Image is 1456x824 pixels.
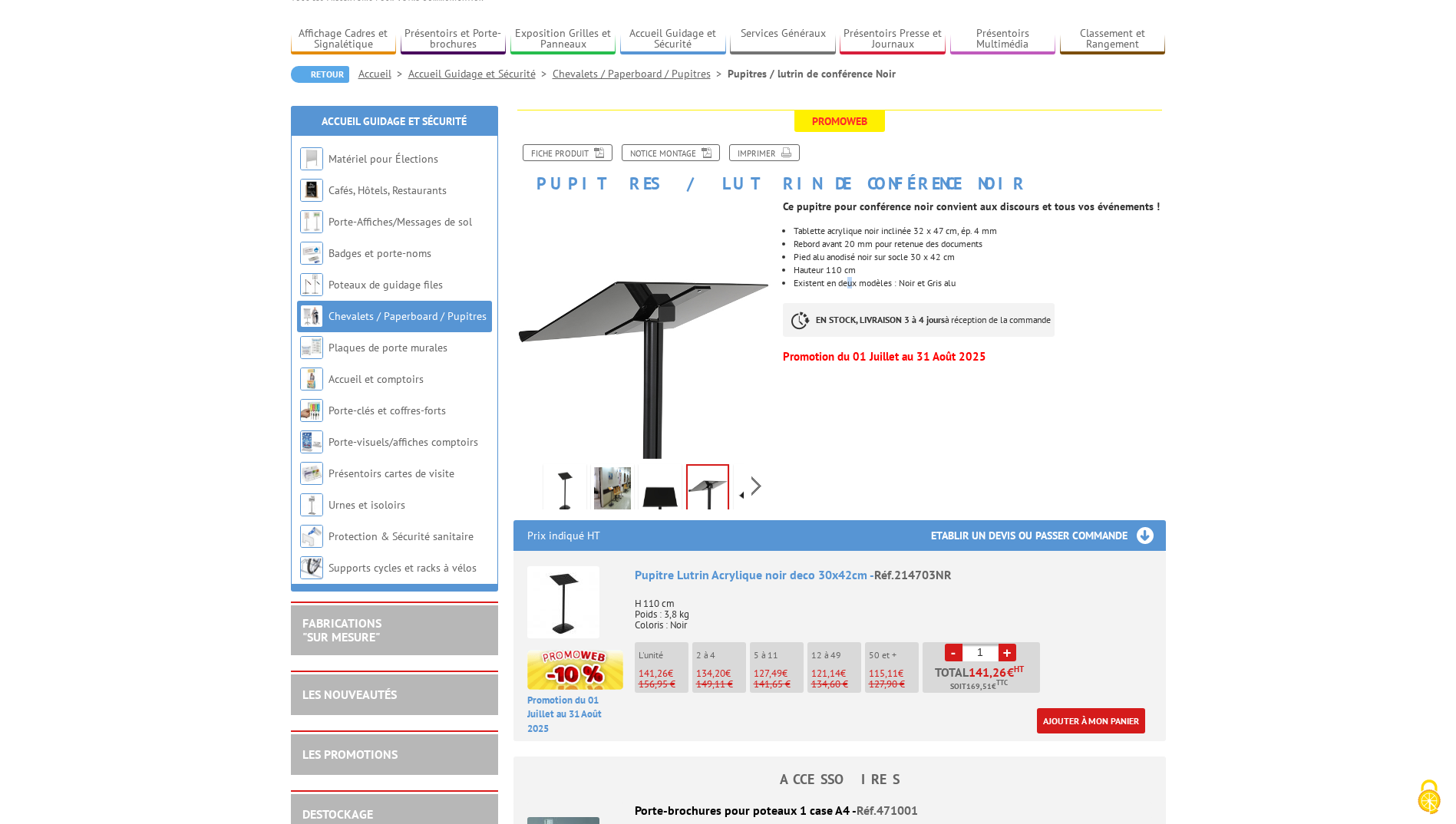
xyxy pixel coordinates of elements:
a: LES PROMOTIONS [302,747,398,762]
a: Poteaux de guidage files [329,278,443,292]
a: Présentoirs Presse et Journaux [840,27,946,52]
span: 134,20 [696,667,725,680]
a: Urnes et isoloirs [329,498,405,512]
a: Accueil Guidage et Sécurité [322,114,467,128]
img: Cafés, Hôtels, Restaurants [300,179,323,202]
img: Présentoirs cartes de visite [300,462,323,485]
span: € [1007,666,1014,678]
p: H 110 cm Poids : 3,8 kg Coloris : Noir [635,588,1152,631]
a: Protection & Sécurité sanitaire [329,529,474,543]
p: 2 à 4 [696,650,746,661]
li: Rebord avant 20 mm pour retenue des documents [794,239,1165,249]
a: Cafés, Hôtels, Restaurants [329,183,447,197]
img: Plaques de porte murales [300,336,323,359]
a: Exposition Grilles et Panneaux [510,27,616,52]
a: Accueil Guidage et Sécurité [620,27,726,52]
li: Pied alu anodisé noir sur socle 30 x 42 cm [794,252,1165,262]
img: Poteaux de guidage files [300,273,323,296]
sup: HT [1014,664,1024,674]
div: Pupitre Lutrin Acrylique noir deco 30x42cm - [635,566,1152,584]
img: pupitre_noir_face_support_sans_anneaux.jpg [513,200,772,459]
span: 115,11 [869,667,898,680]
a: Porte-Affiches/Messages de sol [329,215,472,229]
p: 5 à 11 [754,650,804,661]
a: Matériel pour Élections [329,152,438,166]
li: Hauteur 110 cm [794,265,1165,275]
p: 127,90 € [869,679,919,690]
img: Porte-clés et coffres-forts [300,399,323,422]
img: Pupitre Lutrin Acrylique noir deco 30x42cm [527,566,599,638]
a: FABRICATIONS"Sur Mesure" [302,615,381,644]
a: Supports cycles et racks à vélos [329,561,477,575]
li: Pupitres / lutrin de conférence Noir [728,66,896,81]
a: Badges et porte-noms [329,246,431,260]
img: Badges et porte-noms [300,242,323,265]
a: - [945,644,962,661]
a: Porte-visuels/affiches comptoirs [329,435,478,449]
p: Promotion du 01 Juillet au 31 Août 2025 [527,694,623,737]
h4: ACCESSOIRES [513,772,1166,787]
p: 141,65 € [754,679,804,690]
a: Imprimer [729,144,800,161]
a: Notice Montage [622,144,720,161]
p: € [811,668,861,679]
a: Accueil [358,67,408,81]
img: Porte-Affiches/Messages de sol [300,210,323,233]
img: pupitre_noir_face_support_sans_anneaux.jpg [688,466,728,513]
a: Retour [291,66,349,83]
span: Soit € [950,681,1008,693]
img: promotion [527,650,623,690]
a: Plaques de porte murales [329,341,447,354]
span: Réf.214703NR [874,567,952,582]
span: 169,51 [966,681,992,693]
p: 156,95 € [639,679,688,690]
a: Chevalets / Paperboard / Pupitres [553,67,728,81]
a: Porte-clés et coffres-forts [329,404,446,417]
p: Total [926,666,1040,693]
a: Classement et Rangement [1060,27,1166,52]
img: pupitre_noir_face_support_3_sans_anneaux.jpg [737,467,774,515]
span: 141,26 [639,667,668,680]
p: 134,60 € [811,679,861,690]
p: € [754,668,804,679]
img: Accueil et comptoirs [300,368,323,391]
a: Chevalets / Paperboard / Pupitres [329,309,487,323]
span: 141,26 [969,666,1007,678]
p: Prix indiqué HT [527,520,600,551]
button: Cookies (fenêtre modale) [1402,772,1456,824]
a: Services Généraux [730,27,836,52]
p: 149,11 € [696,679,746,690]
a: Présentoirs Multimédia [950,27,1056,52]
p: 12 à 49 [811,650,861,661]
p: L'unité [639,650,688,661]
a: DESTOCKAGE [302,806,373,822]
h3: Etablir un devis ou passer commande [931,520,1166,551]
span: 121,14 [811,667,840,680]
a: Accueil Guidage et Sécurité [408,67,553,81]
div: Porte-brochures pour poteaux 1 case A4 - [527,802,1152,819]
p: € [696,668,746,679]
a: LES NOUVEAUTÉS [302,687,397,702]
img: pupitre_noir_sans_anneaux_situation.jpg [594,467,631,515]
sup: TTC [996,678,1008,687]
p: € [639,668,688,679]
img: Urnes et isoloirs [300,493,323,516]
img: Porte-visuels/affiches comptoirs [300,430,323,453]
p: 50 et + [869,650,919,661]
span: Promoweb [794,110,885,132]
img: pupitre_noir_face_support_2_sans_anneaux.jpg [642,467,678,515]
p: Promotion du 01 Juillet au 31 Août 2025 [783,352,1165,361]
img: Supports cycles et racks à vélos [300,556,323,579]
li: Existent en deux modèles : Noir et Gris alu [794,279,1165,288]
img: Chevalets / Paperboard / Pupitres [300,305,323,328]
span: Next [749,473,764,499]
p: Ce pupitre pour conférence noir convient aux discours et tous vos événements ! [783,202,1165,211]
strong: EN STOCK, LIVRAISON 3 à 4 jours [816,314,945,325]
img: pupitre_noir_face_sans_anneaux.jpg [546,467,583,515]
img: Cookies (fenêtre modale) [1410,778,1448,816]
a: Présentoirs cartes de visite [329,466,454,480]
span: 127,49 [754,667,782,680]
a: Ajouter à mon panier [1037,708,1145,733]
span: Réf.471001 [857,803,918,818]
li: Tablette acrylique noir inclinée 32 x 47 cm, ép. 4 mm [794,226,1165,236]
